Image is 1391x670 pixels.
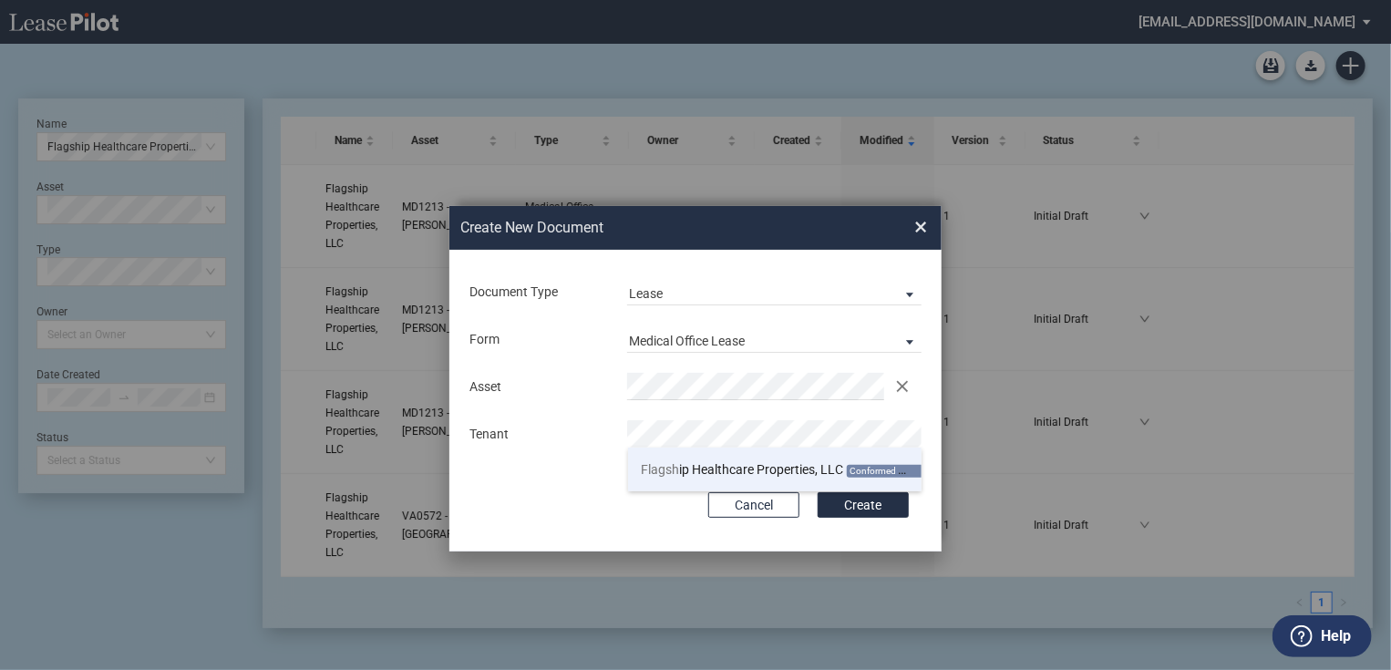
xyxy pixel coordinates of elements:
button: Cancel [708,492,799,518]
div: Tenant [459,426,616,444]
div: Asset [459,378,616,397]
md-select: Document Type: Lease [627,278,922,305]
button: Create [818,492,909,518]
div: Lease [629,286,663,301]
span: Flagsh [642,462,680,477]
label: Help [1321,624,1351,648]
md-select: Lease Form: Medical Office Lease [627,325,922,353]
md-dialog: Create New ... [449,206,942,552]
div: Form [459,331,616,349]
span: Conformed Deal Available [847,465,956,478]
span: × [914,212,927,242]
span: ip Healthcare Properties, LLC [642,462,844,477]
div: Medical Office Lease [629,334,745,348]
h2: Create New Document [460,218,849,238]
div: Document Type [459,283,616,302]
li: Flagship Healthcare Properties, LLC Conformed Deal Available [628,448,922,491]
